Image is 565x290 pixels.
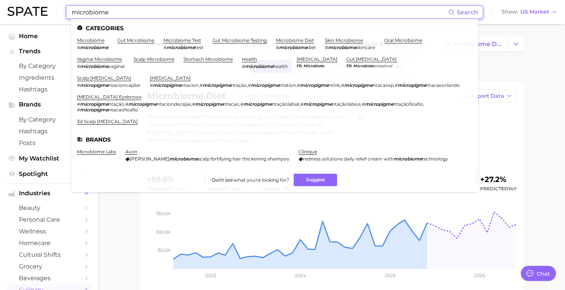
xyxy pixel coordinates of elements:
[108,107,138,113] span: ntacaofioafio
[125,149,137,154] a: avon
[212,37,267,43] a: gut microbiome testing
[6,72,92,83] a: Ingredients
[150,82,153,88] span: #
[394,156,422,162] em: microbiome
[77,107,80,113] span: #
[6,249,92,261] a: cultural shifts
[299,149,317,154] a: clinique
[393,101,423,107] span: ntaçãofioafio
[192,101,195,107] span: #
[198,156,289,162] span: scalp fortifying hair thickening shampoo
[471,93,504,99] span: Export Data
[19,101,79,108] span: Brands
[502,10,518,14] span: Show
[325,37,363,43] a: skin microbiome
[303,63,324,68] em: microbiote
[325,45,328,50] span: #
[19,62,79,69] span: by Category
[203,82,231,88] em: micropigme
[212,177,289,183] span: Don't see what you're looking for?
[353,63,374,68] em: microbiote
[365,101,393,107] em: micropigme
[19,190,79,197] span: Industries
[6,188,92,199] button: Industries
[328,45,356,50] em: microbiome
[80,63,108,69] em: microbiome
[6,202,92,214] a: beauty
[19,216,79,223] span: personal care
[240,101,243,107] span: #
[19,128,79,135] span: Hashtags
[6,261,92,272] a: grocery
[169,156,198,162] em: microbiome
[80,82,108,88] em: micropigme
[163,37,201,43] a: microbiome test
[150,82,460,88] div: , , , , ,
[474,273,485,278] tspan: 2026
[71,6,448,19] input: Search here for a brand, industry, or ingredient
[108,101,124,107] span: ntação
[166,45,195,50] em: microbiome
[223,101,239,107] span: ntacao
[356,45,375,50] span: skincare
[80,101,108,107] em: micropigme
[231,82,247,88] span: ntação
[457,9,478,16] span: Search
[19,32,79,40] span: Home
[508,186,517,191] span: YoY
[294,273,306,278] tspan: 2024
[346,63,353,68] span: fr
[243,101,272,107] em: micropigme
[480,184,517,193] span: Predicted
[19,155,79,162] span: My Watchlist
[19,74,79,81] span: Ingredients
[153,82,181,88] em: micropigme
[272,101,299,107] span: ntaçãolabial
[77,101,80,107] span: #
[128,101,157,107] em: micropigme
[163,45,166,50] span: #
[77,101,463,113] div: , , , , , ,
[19,239,79,247] span: homecare
[183,56,233,62] a: stomach microbiome
[373,82,394,88] span: ntacaosp
[297,82,300,88] span: #
[19,48,79,55] span: Trends
[6,168,92,180] a: Spotlight
[6,153,92,164] a: My Watchlist
[6,83,92,95] a: Hashtags
[276,45,279,50] span: #
[195,45,203,50] span: test
[248,82,251,88] span: #
[300,82,328,88] em: micropigme
[6,114,92,125] a: by Category
[77,119,138,124] a: 3d scalp [MEDICAL_DATA]
[385,273,396,278] tspan: 2025
[6,125,92,137] a: Hashtags
[200,82,203,88] span: #
[300,101,303,107] span: #
[384,37,422,43] a: oral microbiome
[77,45,80,50] span: #
[297,56,337,62] a: [MEDICAL_DATA]
[341,82,344,88] span: #
[19,86,79,93] span: Hashtags
[426,82,460,88] span: ntacaoorlando
[80,107,108,113] em: micropigme
[480,173,517,185] div: +27.2%
[374,63,392,68] span: intestinal
[242,56,257,62] a: health
[19,204,79,211] span: beauty
[346,56,397,62] a: gut [MEDICAL_DATA]
[458,89,517,102] button: Export Data
[398,82,426,88] em: micropigme
[303,101,332,107] em: micropigme
[77,56,122,62] a: vaginal microbiome
[6,225,92,237] a: wellness
[242,63,245,69] span: #
[117,37,154,43] a: gut microbiome
[125,101,128,107] span: #
[19,275,79,282] span: beverages
[8,7,48,16] img: SPATE
[77,63,80,69] span: #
